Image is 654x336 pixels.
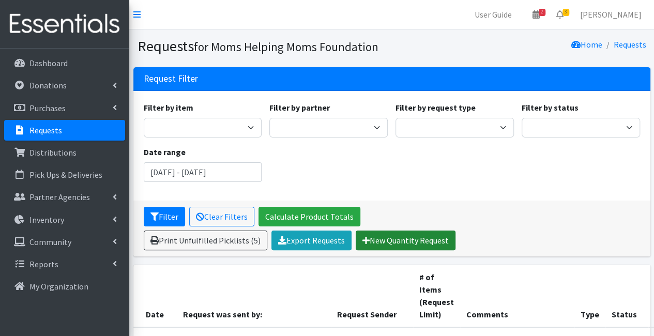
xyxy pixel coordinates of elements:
[177,265,331,327] th: Request was sent by:
[29,80,67,90] p: Donations
[144,146,186,158] label: Date range
[571,39,602,50] a: Home
[138,37,388,55] h1: Requests
[614,39,646,50] a: Requests
[29,215,64,225] p: Inventory
[4,120,125,141] a: Requests
[4,209,125,230] a: Inventory
[572,4,650,25] a: [PERSON_NAME]
[574,265,605,327] th: Type
[29,147,77,158] p: Distributions
[331,265,413,327] th: Request Sender
[29,170,102,180] p: Pick Ups & Deliveries
[144,207,185,226] button: Filter
[4,254,125,274] a: Reports
[133,265,177,327] th: Date
[144,231,267,250] a: Print Unfulfilled Picklists (5)
[144,162,262,182] input: January 1, 2011 - December 31, 2011
[144,73,198,84] h3: Request Filter
[4,142,125,163] a: Distributions
[4,164,125,185] a: Pick Ups & Deliveries
[29,125,62,135] p: Requests
[4,232,125,252] a: Community
[29,58,68,68] p: Dashboard
[396,101,476,114] label: Filter by request type
[269,101,330,114] label: Filter by partner
[356,231,455,250] a: New Quantity Request
[29,237,71,247] p: Community
[524,4,548,25] a: 2
[466,4,520,25] a: User Guide
[4,276,125,297] a: My Organization
[4,75,125,96] a: Donations
[562,9,569,16] span: 3
[539,9,545,16] span: 2
[189,207,254,226] a: Clear Filters
[144,101,193,114] label: Filter by item
[194,39,378,54] small: for Moms Helping Moms Foundation
[605,265,649,327] th: Status
[4,53,125,73] a: Dashboard
[29,259,58,269] p: Reports
[4,187,125,207] a: Partner Agencies
[271,231,352,250] a: Export Requests
[522,101,579,114] label: Filter by status
[460,265,574,327] th: Comments
[258,207,360,226] a: Calculate Product Totals
[4,7,125,41] img: HumanEssentials
[548,4,572,25] a: 3
[29,103,66,113] p: Purchases
[4,98,125,118] a: Purchases
[29,281,88,292] p: My Organization
[29,192,90,202] p: Partner Agencies
[413,265,460,327] th: # of Items (Request Limit)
